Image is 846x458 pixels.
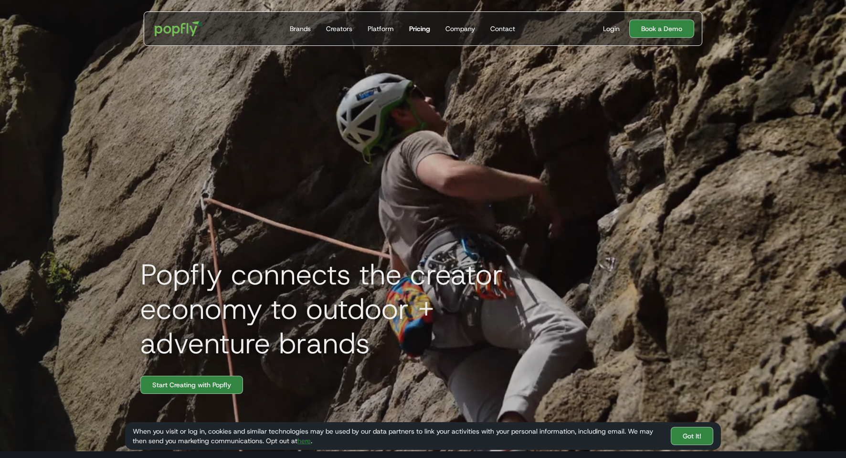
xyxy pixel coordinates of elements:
div: When you visit or log in, cookies and similar technologies may be used by our data partners to li... [133,426,663,446]
a: Platform [364,12,398,45]
h1: Popfly connects the creator economy to outdoor + adventure brands [133,257,562,360]
a: Login [599,24,624,33]
a: here [297,436,311,445]
div: Creators [326,24,352,33]
div: Company [445,24,475,33]
div: Login [603,24,620,33]
a: Start Creating with Popfly [140,376,243,394]
a: Creators [322,12,356,45]
div: Platform [368,24,394,33]
a: home [148,14,210,43]
a: Company [442,12,479,45]
a: Pricing [405,12,434,45]
a: Got It! [671,427,713,445]
a: Contact [486,12,519,45]
a: Brands [286,12,315,45]
div: Pricing [409,24,430,33]
div: Brands [290,24,311,33]
a: Book a Demo [629,20,694,38]
div: Contact [490,24,515,33]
